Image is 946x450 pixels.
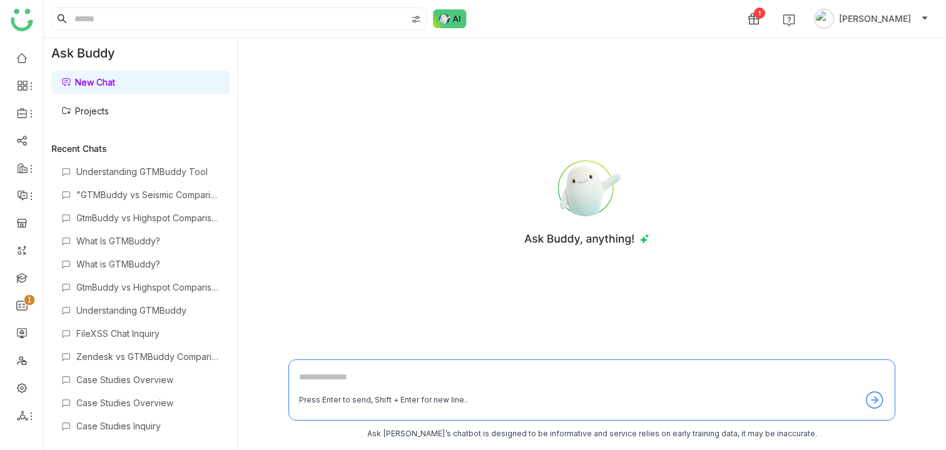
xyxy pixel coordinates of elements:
[76,397,220,408] div: Case Studies Overview
[76,351,220,362] div: Zendesk vs GTMBuddy Comparison
[754,7,765,19] div: 1
[76,189,220,200] div: "GTMBuddy vs Seismic Comparison"
[76,236,220,246] div: What Is GTMBuddy?
[76,328,220,339] div: FileXSS Chat Inquiry
[27,294,32,306] p: 1
[76,305,220,316] div: Understanding GTMBuddy
[11,9,33,31] img: logo
[76,259,220,269] div: What is GTMBuddy?
[76,166,220,177] div: Understanding GTMBuddy Tool
[433,9,467,28] img: ask-buddy-normal.svg
[411,14,421,24] img: search-type.svg
[783,14,795,26] img: help.svg
[76,212,220,223] div: GtmBuddy vs Highspot Comparison
[76,374,220,385] div: Case Studies Overview
[299,394,468,406] div: Press Enter to send, Shift + Enter for new line..
[814,9,834,29] img: avatar
[61,106,109,116] a: Projects
[811,9,931,29] button: [PERSON_NAME]
[76,282,220,292] div: GtmBuddy vs Highspot Comparison
[61,77,115,87] a: New Chat
[839,12,911,26] span: [PERSON_NAME]
[44,38,237,68] div: Ask Buddy
[76,421,220,431] div: Case Studies Inquiry
[24,295,34,305] nz-badge-sup: 1
[288,428,895,440] div: Ask [PERSON_NAME]’s chatbot is designed to be informative and service relies on early training da...
[51,143,230,154] div: Recent Chats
